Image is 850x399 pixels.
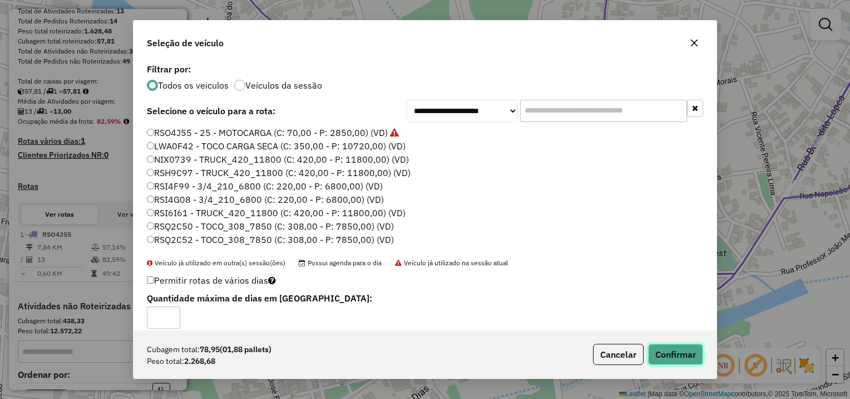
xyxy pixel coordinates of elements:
[220,344,271,354] span: (01,88 pallets)
[147,344,200,356] span: Cubagem total:
[147,209,154,216] input: RSI6I61 - TRUCK_420_11800 (C: 420,00 - P: 11800,00) (VD)
[200,344,271,356] strong: 78,95
[390,128,399,137] i: Veículo já utilizado na sessão atual
[147,179,383,193] label: RSI4F99 - 3/4_210_6800 (C: 220,00 - P: 6800,00) (VD)
[648,344,703,365] button: Confirmar
[147,142,154,149] input: LWA0F42 - TOCO CARGA SECA (C: 350,00 - P: 10720,00) (VD)
[147,222,154,230] input: RSQ2C50 - TOCO_308_7850 (C: 308,00 - P: 7850,00) (VD)
[147,206,406,220] label: RSI6I61 - TRUCK_420_11800 (C: 420,00 - P: 11800,00) (VD)
[147,276,154,284] input: Permitir rotas de vários dias
[147,356,184,367] span: Peso total:
[147,259,285,267] span: Veículo já utilizado em outra(s) sessão(ões)
[395,259,508,267] span: Veículo já utilizado na sessão atual
[593,344,644,365] button: Cancelar
[147,220,394,233] label: RSQ2C50 - TOCO_308_7850 (C: 308,00 - P: 7850,00) (VD)
[245,81,322,90] label: Veículos da sessão
[147,246,394,260] label: RSQ2C54 - TOCO_308_7850 (C: 308,00 - P: 7850,00) (VD)
[147,270,276,291] label: Permitir rotas de vários dias
[147,62,703,76] label: Filtrar por:
[147,291,513,305] label: Quantidade máxima de dias em [GEOGRAPHIC_DATA]:
[147,105,275,116] strong: Selecione o veículo para a rota:
[147,169,154,176] input: RSH9C97 - TRUCK_420_11800 (C: 420,00 - P: 11800,00) (VD)
[147,193,384,206] label: RSI4G08 - 3/4_210_6800 (C: 220,00 - P: 6800,00) (VD)
[147,153,409,166] label: NIX0739 - TRUCK_420_11800 (C: 420,00 - P: 11800,00) (VD)
[147,233,394,246] label: RSQ2C52 - TOCO_308_7850 (C: 308,00 - P: 7850,00) (VD)
[147,166,411,179] label: RSH9C97 - TRUCK_420_11800 (C: 420,00 - P: 11800,00) (VD)
[147,155,154,163] input: NIX0739 - TRUCK_420_11800 (C: 420,00 - P: 11800,00) (VD)
[268,276,276,285] i: Selecione pelo menos um veículo
[147,182,154,189] input: RSI4F99 - 3/4_210_6800 (C: 220,00 - P: 6800,00) (VD)
[147,236,154,243] input: RSQ2C52 - TOCO_308_7850 (C: 308,00 - P: 7850,00) (VD)
[158,81,229,90] label: Todos os veiculos
[147,36,224,50] span: Seleção de veículo
[147,129,154,136] input: RSO4J55 - 25 - MOTOCARGA (C: 70,00 - P: 2850,00) (VD)
[299,259,382,267] span: Possui agenda para o dia
[147,139,406,153] label: LWA0F42 - TOCO CARGA SECA (C: 350,00 - P: 10720,00) (VD)
[147,196,154,203] input: RSI4G08 - 3/4_210_6800 (C: 220,00 - P: 6800,00) (VD)
[147,126,399,139] label: RSO4J55 - 25 - MOTOCARGA (C: 70,00 - P: 2850,00) (VD)
[184,356,215,367] strong: 2.268,68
